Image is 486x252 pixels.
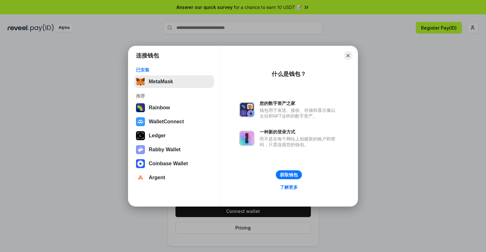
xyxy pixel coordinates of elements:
button: 获取钱包 [276,170,302,179]
img: svg+xml,%3Csvg%20xmlns%3D%22http%3A%2F%2Fwww.w3.org%2F2000%2Fsvg%22%20fill%3D%22none%22%20viewBox... [239,102,254,117]
div: 什么是钱包？ [272,70,306,78]
img: svg+xml,%3Csvg%20xmlns%3D%22http%3A%2F%2Fwww.w3.org%2F2000%2Fsvg%22%20fill%3D%22none%22%20viewBox... [136,145,145,154]
a: 了解更多 [276,183,302,191]
div: MetaMask [149,79,173,85]
div: Ledger [149,133,166,139]
button: Close [344,51,353,60]
button: Coinbase Wallet [134,157,214,170]
div: Rainbow [149,105,170,111]
div: 推荐 [136,93,212,99]
img: svg+xml,%3Csvg%20xmlns%3D%22http%3A%2F%2Fwww.w3.org%2F2000%2Fsvg%22%20width%3D%2228%22%20height%3... [136,131,145,140]
h1: 连接钱包 [136,52,159,59]
img: svg+xml,%3Csvg%20width%3D%2228%22%20height%3D%2228%22%20viewBox%3D%220%200%2028%2028%22%20fill%3D... [136,117,145,126]
div: Coinbase Wallet [149,161,188,167]
div: 获取钱包 [280,172,298,178]
button: Rabby Wallet [134,143,214,156]
img: svg+xml,%3Csvg%20fill%3D%22none%22%20height%3D%2233%22%20viewBox%3D%220%200%2035%2033%22%20width%... [136,77,145,86]
img: svg+xml,%3Csvg%20width%3D%2228%22%20height%3D%2228%22%20viewBox%3D%220%200%2028%2028%22%20fill%3D... [136,173,145,182]
img: svg+xml,%3Csvg%20width%3D%2228%22%20height%3D%2228%22%20viewBox%3D%220%200%2028%2028%22%20fill%3D... [136,159,145,168]
div: 一种新的登录方式 [260,129,339,135]
div: 了解更多 [280,184,298,190]
div: WalletConnect [149,119,184,125]
button: MetaMask [134,75,214,88]
button: Ledger [134,129,214,142]
button: Rainbow [134,101,214,114]
div: Rabby Wallet [149,147,181,153]
img: svg+xml,%3Csvg%20xmlns%3D%22http%3A%2F%2Fwww.w3.org%2F2000%2Fsvg%22%20fill%3D%22none%22%20viewBox... [239,131,254,146]
img: svg+xml,%3Csvg%20width%3D%22120%22%20height%3D%22120%22%20viewBox%3D%220%200%20120%20120%22%20fil... [136,103,145,112]
button: WalletConnect [134,115,214,128]
button: Argent [134,171,214,184]
div: 已安装 [136,67,212,73]
div: 您的数字资产之家 [260,100,339,106]
div: 钱包用于发送、接收、存储和显示像以太坊和NFT这样的数字资产。 [260,107,339,119]
div: 而不是在每个网站上创建新的账户和密码，只需连接您的钱包。 [260,136,339,147]
div: Argent [149,175,165,180]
